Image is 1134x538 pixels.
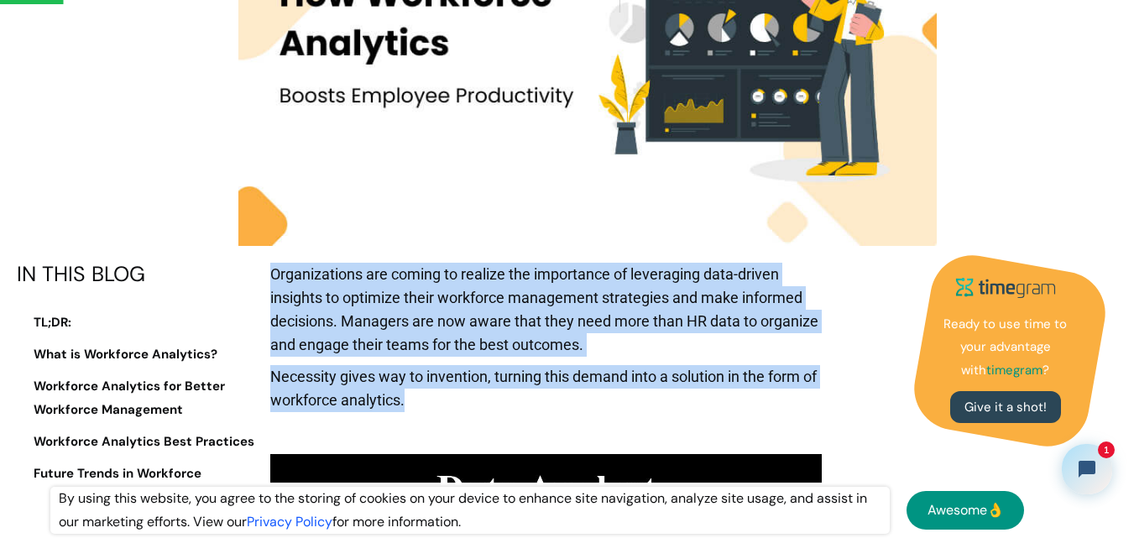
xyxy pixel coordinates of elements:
[947,271,1064,304] img: timegram logo
[34,378,225,418] strong: Workforce Analytics for Better Workforce Management
[34,465,201,505] strong: Future Trends in Workforce Analytics
[17,263,257,286] div: IN THIS BLOG
[270,263,821,365] p: Organizations are coming to realize the importance of leveraging data-driven insights to optimize...
[270,365,821,420] p: Necessity gives way to invention, turning this demand into a solution in the form of workforce an...
[17,311,257,335] a: TL;DR:
[17,462,257,509] a: Future Trends in Workforce Analytics
[34,433,254,450] strong: Workforce Analytics Best Practices
[34,314,71,331] strong: TL;DR:
[50,487,890,534] div: By using this website, you agree to the storing of cookies on your device to enhance site navigat...
[34,346,217,363] strong: What is Workforce Analytics?
[1048,430,1126,509] iframe: Tidio Chat
[17,375,257,422] a: Workforce Analytics for Better Workforce Management
[17,431,257,454] a: Workforce Analytics Best Practices
[17,343,257,367] a: What is Workforce Analytics?
[950,391,1061,423] a: Give it a shot!
[938,313,1073,384] p: Ready to use time to your advantage with ?
[247,513,332,530] a: Privacy Policy
[986,362,1043,379] strong: timegram
[907,491,1024,530] a: Awesome👌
